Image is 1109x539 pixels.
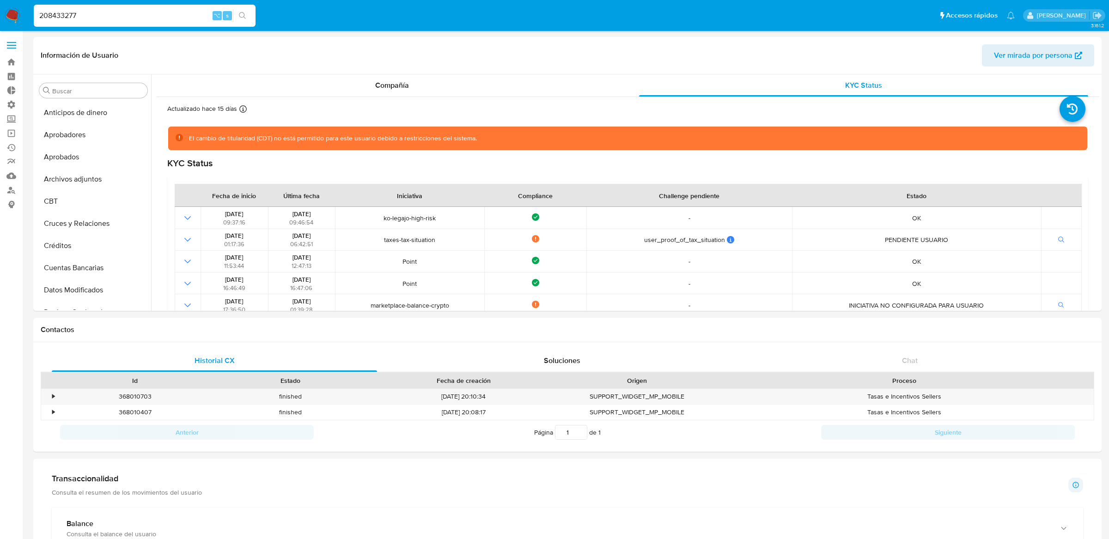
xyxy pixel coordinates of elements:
div: finished [213,389,368,404]
div: Proceso [721,376,1087,385]
span: s [226,11,229,20]
h1: Información de Usuario [41,51,118,60]
div: finished [213,405,368,420]
button: Cruces y Relaciones [36,212,151,235]
span: KYC Status [845,80,882,91]
h1: Contactos [41,325,1094,334]
a: Salir [1092,11,1102,20]
div: SUPPORT_WIDGET_MP_MOBILE [559,405,714,420]
div: • [52,392,55,401]
button: Siguiente [821,425,1075,440]
button: Ver mirada por persona [982,44,1094,67]
input: Buscar usuario o caso... [34,10,256,22]
div: [DATE] 20:08:17 [368,405,559,420]
p: Actualizado hace 15 días [167,104,237,113]
button: Buscar [43,87,50,94]
button: Devices Geolocation [36,301,151,323]
div: Id [64,376,206,385]
div: Origen [566,376,708,385]
div: 368010407 [57,405,213,420]
div: 368010703 [57,389,213,404]
div: [DATE] 20:10:34 [368,389,559,404]
p: eric.malcangi@mercadolibre.com [1037,11,1089,20]
button: Anticipos de dinero [36,102,151,124]
button: Cuentas Bancarias [36,257,151,279]
div: • [52,408,55,417]
div: Tasas e Incentivos Sellers [714,405,1094,420]
span: Chat [902,355,918,366]
a: Notificaciones [1007,12,1015,19]
button: Créditos [36,235,151,257]
span: Accesos rápidos [946,11,998,20]
button: Archivos adjuntos [36,168,151,190]
button: Datos Modificados [36,279,151,301]
input: Buscar [52,87,144,95]
div: Fecha de creación [375,376,553,385]
button: Aprobadores [36,124,151,146]
div: Tasas e Incentivos Sellers [714,389,1094,404]
button: Anterior [60,425,314,440]
span: 1 [598,428,601,437]
button: Aprobados [36,146,151,168]
button: search-icon [233,9,252,22]
div: Estado [219,376,361,385]
span: Compañía [375,80,409,91]
span: Historial CX [195,355,235,366]
div: SUPPORT_WIDGET_MP_MOBILE [559,389,714,404]
span: Página de [534,425,601,440]
span: Ver mirada por persona [994,44,1072,67]
span: ⌥ [213,11,220,20]
span: Soluciones [544,355,580,366]
button: CBT [36,190,151,212]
